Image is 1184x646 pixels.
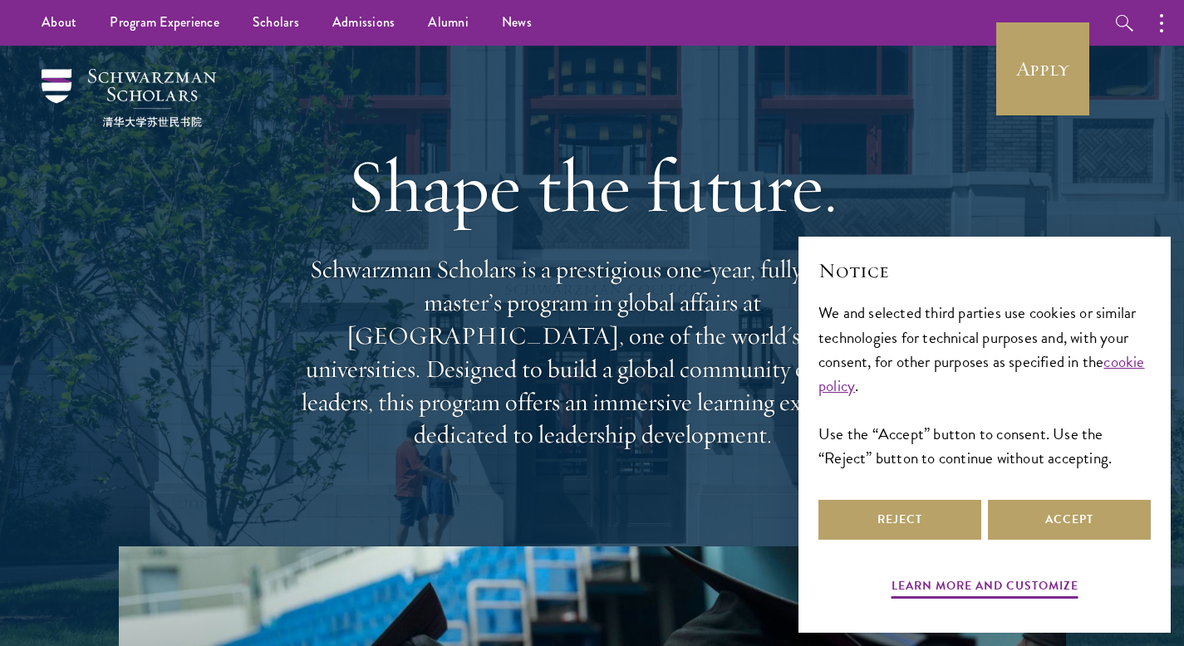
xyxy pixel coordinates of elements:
[892,575,1078,601] button: Learn more and customize
[818,500,981,540] button: Reject
[818,301,1151,469] div: We and selected third parties use cookies or similar technologies for technical purposes and, wit...
[293,139,892,232] h1: Shape the future.
[293,253,892,452] p: Schwarzman Scholars is a prestigious one-year, fully funded master’s program in global affairs at...
[988,500,1151,540] button: Accept
[818,350,1145,398] a: cookie policy
[818,257,1151,285] h2: Notice
[42,69,216,127] img: Schwarzman Scholars
[996,22,1089,115] a: Apply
